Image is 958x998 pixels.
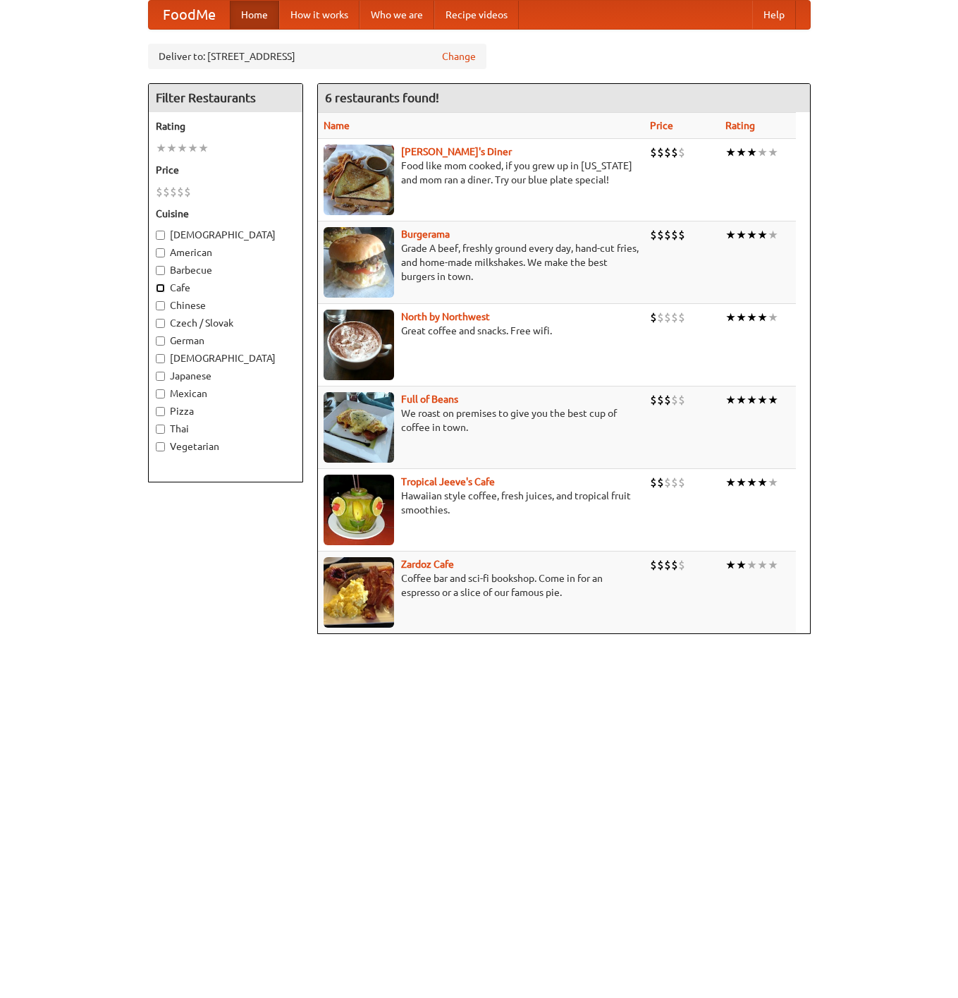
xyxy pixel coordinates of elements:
[671,475,678,490] li: $
[324,557,394,628] img: zardoz.jpg
[768,557,778,573] li: ★
[156,119,295,133] h5: Rating
[324,145,394,215] img: sallys.jpg
[156,301,165,310] input: Chinese
[156,263,295,277] label: Barbecue
[149,84,302,112] h4: Filter Restaurants
[725,475,736,490] li: ★
[156,442,165,451] input: Vegetarian
[156,404,295,418] label: Pizza
[156,281,295,295] label: Cafe
[401,311,490,322] a: North by Northwest
[725,557,736,573] li: ★
[736,475,747,490] li: ★
[768,145,778,160] li: ★
[757,557,768,573] li: ★
[678,145,685,160] li: $
[324,310,394,380] img: north.jpg
[736,145,747,160] li: ★
[650,392,657,408] li: $
[156,207,295,221] h5: Cuisine
[757,227,768,243] li: ★
[725,227,736,243] li: ★
[768,227,778,243] li: ★
[156,298,295,312] label: Chinese
[736,227,747,243] li: ★
[401,229,450,240] b: Burgerama
[650,310,657,325] li: $
[156,387,295,401] label: Mexican
[156,407,165,416] input: Pizza
[156,425,165,434] input: Thai
[156,354,165,363] input: [DEMOGRAPHIC_DATA]
[156,351,295,365] label: [DEMOGRAPHIC_DATA]
[657,475,664,490] li: $
[747,145,757,160] li: ★
[747,310,757,325] li: ★
[657,557,664,573] li: $
[230,1,279,29] a: Home
[757,392,768,408] li: ★
[725,120,755,131] a: Rating
[156,439,295,454] label: Vegetarian
[156,389,165,398] input: Mexican
[401,476,495,487] b: Tropical Jeeve's Cafe
[657,227,664,243] li: $
[757,475,768,490] li: ★
[736,392,747,408] li: ★
[657,310,664,325] li: $
[166,140,177,156] li: ★
[324,571,639,600] p: Coffee bar and sci-fi bookshop. Come in for an espresso or a slice of our famous pie.
[442,49,476,63] a: Change
[156,334,295,348] label: German
[156,369,295,383] label: Japanese
[678,392,685,408] li: $
[156,228,295,242] label: [DEMOGRAPHIC_DATA]
[156,284,165,293] input: Cafe
[401,146,512,157] a: [PERSON_NAME]'s Diner
[664,145,671,160] li: $
[650,145,657,160] li: $
[768,310,778,325] li: ★
[156,319,165,328] input: Czech / Slovak
[768,475,778,490] li: ★
[401,559,454,570] a: Zardoz Cafe
[650,227,657,243] li: $
[747,475,757,490] li: ★
[156,231,165,240] input: [DEMOGRAPHIC_DATA]
[324,392,394,463] img: beans.jpg
[156,163,295,177] h5: Price
[177,184,184,200] li: $
[324,489,639,517] p: Hawaiian style coffee, fresh juices, and tropical fruit smoothies.
[325,91,439,104] ng-pluralize: 6 restaurants found!
[725,310,736,325] li: ★
[401,394,458,405] a: Full of Beans
[664,557,671,573] li: $
[671,145,678,160] li: $
[752,1,796,29] a: Help
[360,1,434,29] a: Who we are
[671,310,678,325] li: $
[156,248,165,257] input: American
[184,184,191,200] li: $
[747,227,757,243] li: ★
[671,557,678,573] li: $
[678,475,685,490] li: $
[650,475,657,490] li: $
[156,372,165,381] input: Japanese
[156,316,295,330] label: Czech / Slovak
[757,310,768,325] li: ★
[664,475,671,490] li: $
[657,145,664,160] li: $
[156,336,165,346] input: German
[279,1,360,29] a: How it works
[170,184,177,200] li: $
[156,422,295,436] label: Thai
[768,392,778,408] li: ★
[324,241,639,284] p: Grade A beef, freshly ground every day, hand-cut fries, and home-made milkshakes. We make the bes...
[678,310,685,325] li: $
[725,392,736,408] li: ★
